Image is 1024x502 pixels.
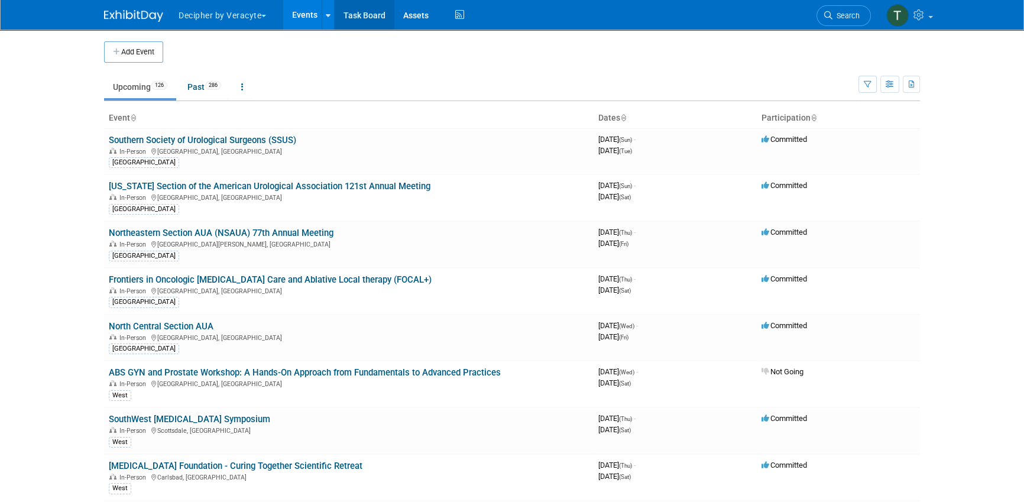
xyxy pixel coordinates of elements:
span: - [636,321,638,330]
div: West [109,437,131,448]
div: [GEOGRAPHIC_DATA] [109,344,179,354]
div: [GEOGRAPHIC_DATA][PERSON_NAME], [GEOGRAPHIC_DATA] [109,239,589,248]
span: In-Person [119,427,150,435]
th: Participation [757,108,920,128]
a: Southern Society of Urological Surgeons (SSUS) [109,135,296,145]
span: (Wed) [619,369,634,375]
a: Upcoming126 [104,76,176,98]
a: Sort by Participation Type [811,113,816,122]
span: - [634,181,636,190]
th: Dates [594,108,757,128]
img: In-Person Event [109,380,116,386]
span: - [634,228,636,237]
a: [MEDICAL_DATA] Foundation - Curing Together Scientific Retreat [109,461,362,471]
a: North Central Section AUA [109,321,213,332]
a: Frontiers in Oncologic [MEDICAL_DATA] Care and Ablative Local therapy (FOCAL+) [109,274,432,285]
span: (Sat) [619,380,631,387]
span: - [634,135,636,144]
span: - [634,461,636,469]
img: In-Person Event [109,241,116,247]
span: [DATE] [598,239,628,248]
a: Search [816,5,871,26]
span: [DATE] [598,321,638,330]
span: [DATE] [598,286,631,294]
div: [GEOGRAPHIC_DATA], [GEOGRAPHIC_DATA] [109,286,589,295]
a: Northeastern Section AUA (NSAUA) 77th Annual Meeting [109,228,333,238]
span: In-Person [119,148,150,156]
span: (Sat) [619,194,631,200]
span: [DATE] [598,146,632,155]
span: Committed [761,135,807,144]
span: [DATE] [598,135,636,144]
span: [DATE] [598,461,636,469]
span: Committed [761,321,807,330]
div: [GEOGRAPHIC_DATA], [GEOGRAPHIC_DATA] [109,192,589,202]
img: In-Person Event [109,194,116,200]
span: - [636,367,638,376]
span: Search [832,11,860,20]
span: Committed [761,181,807,190]
div: [GEOGRAPHIC_DATA] [109,157,179,168]
div: [GEOGRAPHIC_DATA], [GEOGRAPHIC_DATA] [109,146,589,156]
a: Past286 [179,76,230,98]
span: (Thu) [619,276,632,283]
img: In-Person Event [109,148,116,154]
div: [GEOGRAPHIC_DATA] [109,297,179,307]
span: [DATE] [598,378,631,387]
span: [DATE] [598,472,631,481]
span: (Fri) [619,241,628,247]
span: In-Person [119,334,150,342]
img: Tony Alvarado [886,4,909,27]
img: In-Person Event [109,474,116,480]
img: In-Person Event [109,287,116,293]
span: - [634,414,636,423]
span: Committed [761,228,807,237]
span: 126 [151,81,167,90]
span: In-Person [119,474,150,481]
div: Carlsbad, [GEOGRAPHIC_DATA] [109,472,589,481]
span: (Sat) [619,427,631,433]
a: ABS GYN and Prostate Workshop: A Hands-On Approach from Fundamentals to Advanced Practices [109,367,501,378]
span: (Sun) [619,183,632,189]
span: (Thu) [619,462,632,469]
span: (Thu) [619,229,632,236]
button: Add Event [104,41,163,63]
span: Not Going [761,367,803,376]
span: In-Person [119,380,150,388]
a: Sort by Event Name [130,113,136,122]
div: [GEOGRAPHIC_DATA] [109,251,179,261]
div: [GEOGRAPHIC_DATA] [109,204,179,215]
span: (Sat) [619,474,631,480]
span: In-Person [119,287,150,295]
span: [DATE] [598,192,631,201]
span: [DATE] [598,414,636,423]
span: (Wed) [619,323,634,329]
span: (Fri) [619,334,628,341]
span: In-Person [119,194,150,202]
div: [GEOGRAPHIC_DATA], [GEOGRAPHIC_DATA] [109,332,589,342]
img: In-Person Event [109,427,116,433]
span: 286 [205,81,221,90]
th: Event [104,108,594,128]
a: [US_STATE] Section of the American Urological Association 121st Annual Meeting [109,181,430,192]
span: [DATE] [598,425,631,434]
span: (Sun) [619,137,632,143]
span: [DATE] [598,332,628,341]
span: [DATE] [598,274,636,283]
div: West [109,390,131,401]
span: [DATE] [598,228,636,237]
div: West [109,483,131,494]
a: SouthWest [MEDICAL_DATA] Symposium [109,414,270,425]
span: [DATE] [598,367,638,376]
span: [DATE] [598,181,636,190]
span: (Tue) [619,148,632,154]
img: In-Person Event [109,334,116,340]
span: (Sat) [619,287,631,294]
div: Scottsdale, [GEOGRAPHIC_DATA] [109,425,589,435]
span: In-Person [119,241,150,248]
span: (Thu) [619,416,632,422]
span: Committed [761,274,807,283]
a: Sort by Start Date [620,113,626,122]
span: - [634,274,636,283]
span: Committed [761,461,807,469]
